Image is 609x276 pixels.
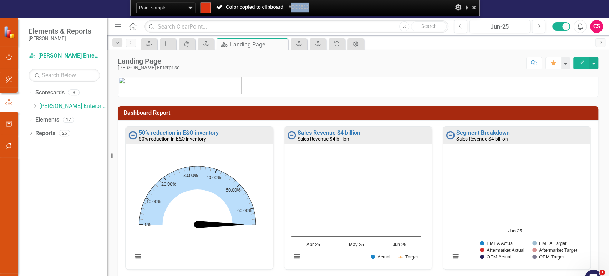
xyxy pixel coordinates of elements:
a: Reports [35,129,55,138]
a: [PERSON_NAME] Enterprise [29,52,100,60]
small: Sales Revenue $4 billion [298,136,349,142]
input: Search Below... [29,69,100,82]
div: Jun-25 [472,23,528,31]
text: 40.00% [206,174,221,181]
button: Show Target [398,254,418,260]
div: Chart. Highcharts interactive chart. [447,151,587,267]
div: Double-Click to Edit [443,126,591,270]
a: Elements [35,116,59,124]
div: Chart. Highcharts interactive chart. [288,151,428,267]
path: No value. Actual. [198,221,244,228]
small: 50% reduction in E&O inventory [139,136,206,142]
div: Chart. Highcharts interactive chart. [129,151,269,267]
button: Show EMEA Target [532,241,565,246]
button: Show Actual [371,254,390,260]
h3: Dashboard Report [124,110,595,116]
text: Jun-25 [393,242,406,247]
span: Search [421,23,437,29]
div: 17 [63,117,74,123]
a: Scorecards [35,89,65,97]
svg: Interactive chart [288,151,425,267]
span: Color copied to clipboard [216,4,309,10]
text: Target [405,255,418,260]
span: Elements & Reports [29,27,91,35]
button: Jun-25 [469,20,530,33]
div: 3 [68,90,80,96]
text: 10.00% [146,198,161,204]
a: Segment Breakdown [456,129,510,136]
span: 1 [599,270,605,275]
text: Apr-25 [306,242,320,247]
a: Sales Revenue $4 billion [298,129,360,136]
text: May-25 [349,242,364,247]
span: | [285,4,286,10]
a: [PERSON_NAME] Enterprise [39,102,107,110]
div: Landing Page [230,40,286,49]
button: Show Aftermarket Target [532,247,577,253]
button: CS [590,20,603,33]
div: Double-Click to Edit [125,126,273,270]
text: Jun-25 [508,229,522,233]
div: Landing Page [118,57,179,65]
span: #DC3513 [288,4,308,10]
text: 60.00% [237,207,252,213]
div: Double-Click to Edit [284,126,432,270]
div: Collapse This Panel [463,3,470,13]
button: Show OEM Actual [480,254,511,260]
text: 50.00% [226,187,241,193]
svg: Interactive chart [129,151,266,267]
text: 30.00% [183,172,198,178]
img: Not Started [287,131,296,139]
button: Show OEM Target [532,254,563,260]
button: View chart menu, Chart [133,251,143,261]
img: ClearPoint Strategy [4,26,16,38]
button: View chart menu, Chart [451,251,461,261]
div: Options [454,3,462,13]
a: 50% reduction in E&O inventory [139,129,219,136]
button: Show EMEA Actual [480,241,513,246]
div: 26 [59,130,70,136]
img: Not Started [446,131,455,139]
div: Close and Stop Picking [470,3,478,13]
input: Search ClearPoint... [144,20,448,33]
svg: Interactive chart [447,151,583,267]
img: Not Started [128,131,137,139]
text: 0% [145,221,151,227]
div: [PERSON_NAME] Enterprise [118,65,179,70]
small: Sales Revenue $4 billion [456,136,508,142]
text: 20.00% [161,181,176,187]
small: [PERSON_NAME] [29,35,91,41]
button: Search [411,21,447,31]
button: View chart menu, Chart [292,251,302,261]
button: Show Aftermarket Actual [480,247,524,253]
